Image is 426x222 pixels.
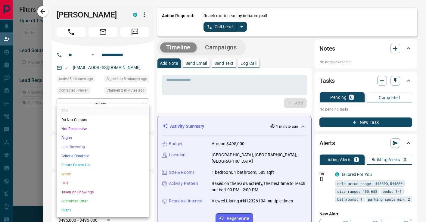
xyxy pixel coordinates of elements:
li: Bogus [57,133,149,142]
li: Taken on Showings [57,188,149,197]
li: Warm [57,170,149,179]
li: Not Responsive [57,124,149,133]
li: Submitted Offer [57,197,149,206]
li: Client [57,206,149,215]
li: HOT [57,179,149,188]
li: Just Browsing [57,142,149,152]
li: Criteria Obtained [57,152,149,161]
li: Do Not Contact [57,115,149,124]
li: Future Follow Up [57,161,149,170]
